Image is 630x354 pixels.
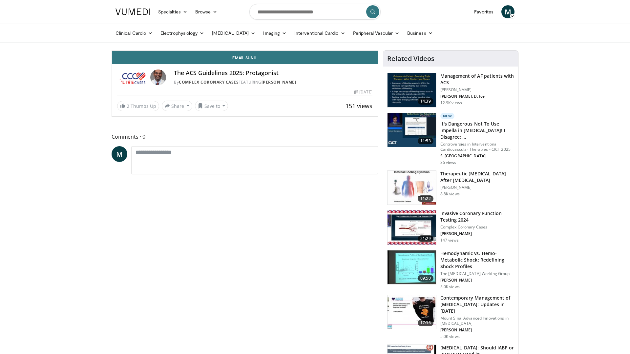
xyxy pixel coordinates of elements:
[440,284,460,289] p: 5.0K views
[387,170,514,205] a: 11:22 Therapeutic [MEDICAL_DATA] After [MEDICAL_DATA] [PERSON_NAME] 8.8K views
[440,238,459,243] p: 147 views
[418,275,433,282] span: 09:50
[115,9,150,15] img: VuMedi Logo
[418,235,433,242] span: 21:29
[157,27,208,40] a: Electrophysiology
[354,89,372,95] div: [DATE]
[440,170,514,184] h3: Therapeutic [MEDICAL_DATA] After [MEDICAL_DATA]
[440,250,514,270] h3: Hemodynamic vs. Hemo-Metabolic Shock: Redefining Shock Profiles
[440,278,514,283] p: [PERSON_NAME]
[440,113,455,119] p: New
[440,100,462,106] p: 12.9K views
[388,171,436,205] img: 243698_0002_1.png.150x105_q85_crop-smart_upscale.jpg
[117,101,159,111] a: 2 Thumbs Up
[440,327,514,333] p: [PERSON_NAME]
[191,5,221,18] a: Browse
[440,185,514,190] p: [PERSON_NAME]
[346,102,372,110] span: 151 views
[127,103,129,109] span: 2
[440,73,514,86] h3: Management of AF patients with ACS
[174,69,372,77] h4: The ACS Guidelines 2025: Protagonist
[440,191,460,197] p: 8.8K views
[440,295,514,314] h3: Contemporary Management of [MEDICAL_DATA]: Updates in [DATE]
[195,101,228,111] button: Save to
[174,79,372,85] div: By FEATURING
[440,153,514,159] p: S. [GEOGRAPHIC_DATA]
[387,55,434,63] h4: Related Videos
[440,210,514,223] h3: Invasive Coronary Function Testing 2024
[387,113,514,165] a: 11:53 New It's Dangerous Not To Use Impella in [MEDICAL_DATA]! I Disagree: … Controversies in Int...
[290,27,349,40] a: Interventional Cardio
[388,113,436,147] img: ad639188-bf21-463b-a799-85e4bc162651.150x105_q85_crop-smart_upscale.jpg
[470,5,497,18] a: Favorites
[388,295,436,329] img: df55f059-d842-45fe-860a-7f3e0b094e1d.150x105_q85_crop-smart_upscale.jpg
[403,27,437,40] a: Business
[349,27,403,40] a: Peripheral Vascular
[387,250,514,289] a: 09:50 Hemodynamic vs. Hemo-Metabolic Shock: Redefining Shock Profiles The [MEDICAL_DATA] Working ...
[388,210,436,245] img: 29018604-ad88-4fab-821f-042c17100d81.150x105_q85_crop-smart_upscale.jpg
[112,146,127,162] a: M
[150,69,166,85] img: Avatar
[418,195,433,202] span: 11:22
[117,69,148,85] img: Complex Coronary Cases
[387,295,514,339] a: 17:36 Contemporary Management of [MEDICAL_DATA]: Updates in [DATE] Mount Sinai Advanced Innovatio...
[388,250,436,285] img: 2496e462-765f-4e8f-879f-a0c8e95ea2b6.150x105_q85_crop-smart_upscale.jpg
[440,231,514,236] p: [PERSON_NAME]
[154,5,191,18] a: Specialties
[208,27,259,40] a: [MEDICAL_DATA]
[388,73,436,107] img: bKdxKv0jK92UJBOH4xMDoxOjBrO-I4W8.150x105_q85_crop-smart_upscale.jpg
[387,73,514,108] a: 14:39 Management of AF patients with ACS [PERSON_NAME] [PERSON_NAME], D. Ice 12.9K views
[440,160,456,165] p: 36 views
[112,27,157,40] a: Clinical Cardio
[418,320,433,326] span: 17:36
[440,316,514,326] p: Mount Sinai Advanced Innovations in [MEDICAL_DATA]
[179,79,239,85] a: Complex Coronary Cases
[501,5,514,18] a: M
[440,142,514,152] p: Controversies in Interventional Cardiovascular Therapies - CICT 2025
[259,27,290,40] a: Imaging
[112,51,378,64] a: Email Sunil
[440,94,514,99] p: [PERSON_NAME], D. Ice
[440,271,514,276] p: The [MEDICAL_DATA] Working Group
[262,79,296,85] a: [PERSON_NAME]
[387,210,514,245] a: 21:29 Invasive Coronary Function Testing 2024 Complex Coronary Cases [PERSON_NAME] 147 views
[440,87,514,92] p: [PERSON_NAME]
[440,121,514,140] h3: It's Dangerous Not To Use Impella in [MEDICAL_DATA]! I Disagree: …
[249,4,381,20] input: Search topics, interventions
[418,138,433,144] span: 11:53
[440,334,460,339] p: 5.0K views
[112,132,378,141] span: Comments 0
[440,225,514,230] p: Complex Coronary Cases
[418,98,433,105] span: 14:39
[162,101,192,111] button: Share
